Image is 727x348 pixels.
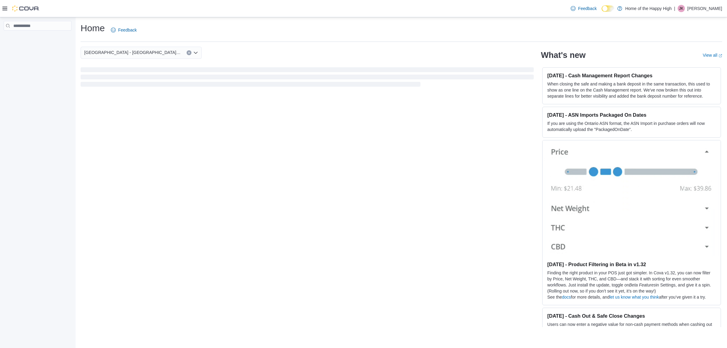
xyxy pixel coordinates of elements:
button: Clear input [187,50,191,55]
div: Joshua Kirkham [678,5,685,12]
a: let us know what you think [609,295,659,299]
h3: [DATE] - Cash Management Report Changes [547,72,716,79]
a: Feedback [108,24,139,36]
p: [PERSON_NAME] [687,5,722,12]
a: Feedback [568,2,599,15]
span: Feedback [118,27,137,33]
a: docs [562,295,571,299]
p: Finding the right product in your POS just got simpler. In Cova v1.32, you can now filter by Pric... [547,270,716,294]
h3: [DATE] - Product Filtering in Beta in v1.32 [547,261,716,267]
span: Feedback [578,5,596,12]
p: See the for more details, and after you’ve given it a try. [547,294,716,300]
h1: Home [81,22,105,34]
p: Users can now enter a negative value for non-cash payment methods when cashing out or closing the... [547,321,716,340]
span: [GEOGRAPHIC_DATA] - [GEOGRAPHIC_DATA] - Fire & Flower [84,49,181,56]
a: View allExternal link [703,53,722,58]
em: Beta Features [629,283,656,287]
p: | [674,5,675,12]
nav: Complex example [4,32,71,46]
p: When closing the safe and making a bank deposit in the same transaction, this used to show as one... [547,81,716,99]
svg: External link [719,54,722,58]
input: Dark Mode [602,5,614,12]
img: Cova [12,5,39,12]
h3: [DATE] - Cash Out & Safe Close Changes [547,313,716,319]
h3: [DATE] - ASN Imports Packaged On Dates [547,112,716,118]
span: Loading [81,69,534,88]
p: Home of the Happy High [625,5,672,12]
button: Open list of options [193,50,198,55]
span: JK [679,5,683,12]
p: If you are using the Ontario ASN format, the ASN Import in purchase orders will now automatically... [547,120,716,132]
h2: What's new [541,50,586,60]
